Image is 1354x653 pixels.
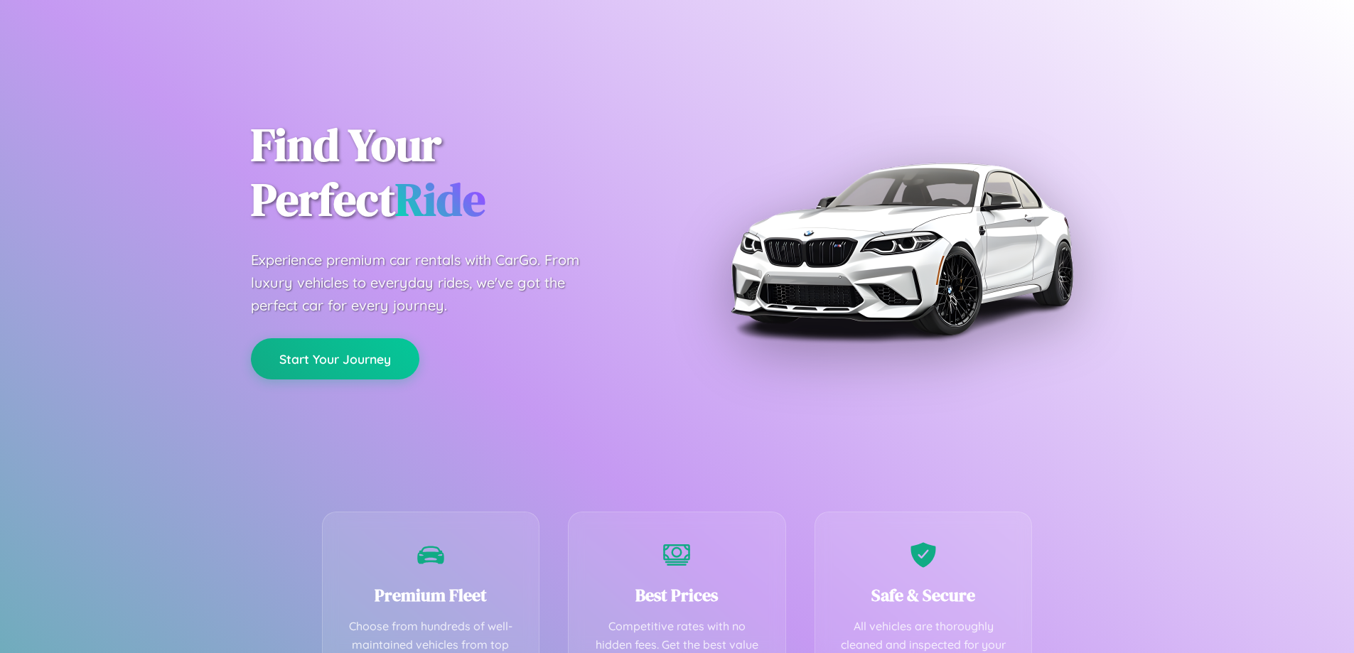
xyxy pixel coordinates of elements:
[251,249,606,317] p: Experience premium car rentals with CarGo. From luxury vehicles to everyday rides, we've got the ...
[837,583,1011,607] h3: Safe & Secure
[724,71,1079,426] img: Premium BMW car rental vehicle
[344,583,518,607] h3: Premium Fleet
[590,583,764,607] h3: Best Prices
[395,168,485,230] span: Ride
[251,338,419,379] button: Start Your Journey
[251,118,656,227] h1: Find Your Perfect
